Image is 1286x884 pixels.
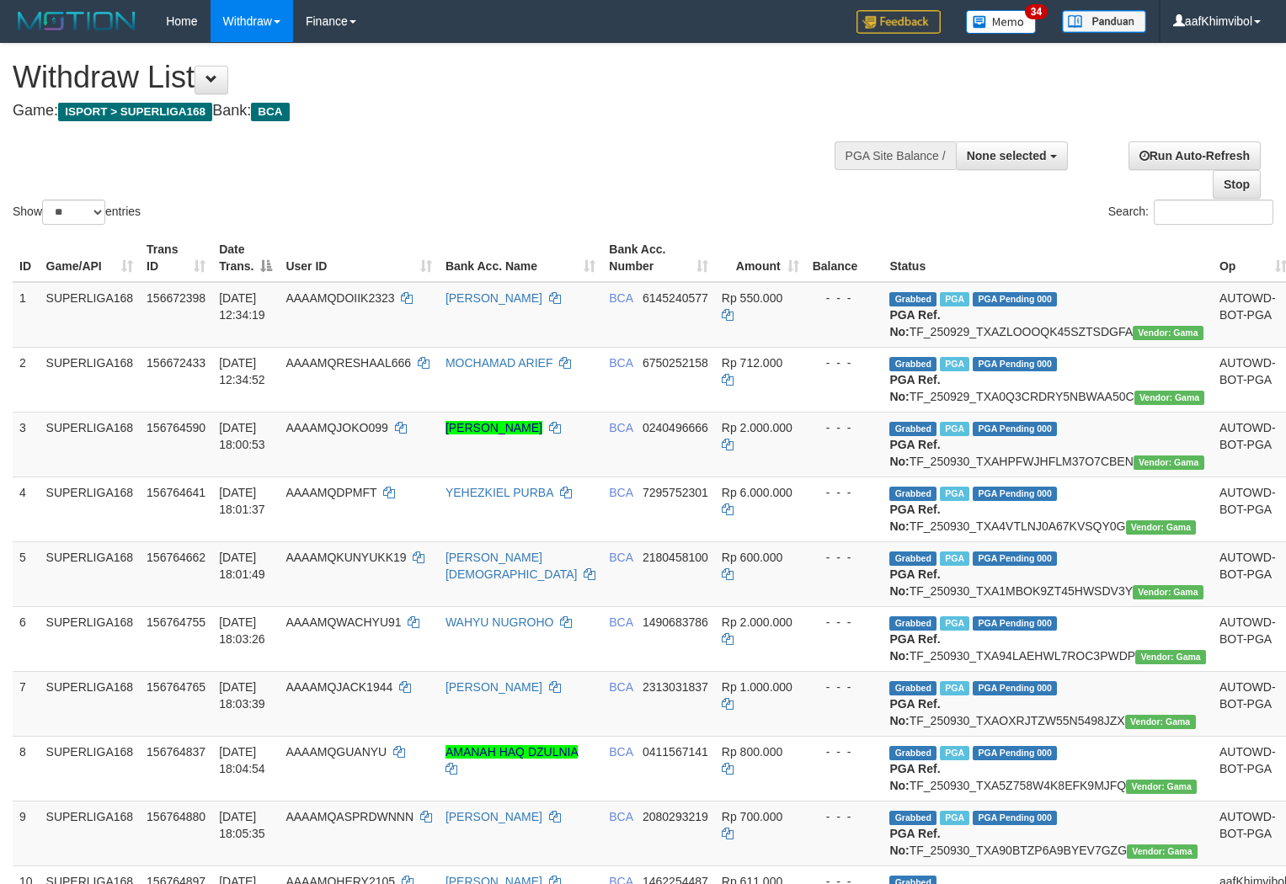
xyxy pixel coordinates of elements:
a: Stop [1213,170,1261,199]
span: Copy 0411567141 to clipboard [643,745,708,759]
th: User ID: activate to sort column ascending [279,234,438,282]
span: Vendor URL: https://trx31.1velocity.biz [1134,391,1205,405]
span: Rp 712.000 [722,356,782,370]
span: [DATE] 18:03:26 [219,615,265,646]
a: Run Auto-Refresh [1129,141,1261,170]
input: Search: [1154,200,1273,225]
span: Vendor URL: https://trx31.1velocity.biz [1135,650,1206,664]
span: 156672433 [147,356,205,370]
h1: Withdraw List [13,61,840,94]
div: - - - [813,484,877,501]
td: SUPERLIGA168 [40,477,141,541]
span: Copy 6750252158 to clipboard [643,356,708,370]
td: 7 [13,671,40,736]
img: Button%20Memo.svg [966,10,1037,34]
span: PGA Pending [973,616,1057,631]
span: Vendor URL: https://trx31.1velocity.biz [1133,326,1203,340]
a: MOCHAMAD ARIEF [446,356,553,370]
span: 34 [1025,4,1048,19]
td: SUPERLIGA168 [40,347,141,412]
b: PGA Ref. No: [889,567,940,598]
td: 1 [13,282,40,348]
div: - - - [813,354,877,371]
img: Feedback.jpg [856,10,941,34]
span: BCA [609,745,632,759]
b: PGA Ref. No: [889,762,940,792]
span: 156764755 [147,615,205,629]
td: TF_250930_TXAOXRJTZW55N5498JZX [883,671,1213,736]
b: PGA Ref. No: [889,697,940,727]
span: BCA [609,291,632,305]
th: Balance [806,234,883,282]
span: BCA [609,356,632,370]
th: Amount: activate to sort column ascending [715,234,806,282]
span: 156764880 [147,810,205,823]
span: ISPORT > SUPERLIGA168 [58,103,212,121]
td: SUPERLIGA168 [40,412,141,477]
img: MOTION_logo.png [13,8,141,34]
span: BCA [609,680,632,694]
span: AAAAMQKUNYUKK19 [285,551,406,564]
div: PGA Site Balance / [835,141,956,170]
span: PGA Pending [973,292,1057,306]
span: 156764641 [147,486,205,499]
span: Grabbed [889,811,936,825]
span: Vendor URL: https://trx31.1velocity.biz [1133,585,1203,599]
td: 8 [13,736,40,801]
span: Vendor URL: https://trx31.1velocity.biz [1126,780,1197,794]
span: Vendor URL: https://trx31.1velocity.biz [1127,844,1198,859]
span: PGA Pending [973,746,1057,760]
div: - - - [813,419,877,436]
select: Showentries [42,200,105,225]
div: - - - [813,290,877,306]
span: Marked by aafsoycanthlai [940,746,969,760]
span: Rp 2.000.000 [722,421,792,434]
span: Rp 550.000 [722,291,782,305]
b: PGA Ref. No: [889,632,940,663]
td: SUPERLIGA168 [40,671,141,736]
a: AMANAH HAQ DZULNIA [446,745,578,759]
td: TF_250930_TXA5Z758W4K8EFK9MJFQ [883,736,1213,801]
span: [DATE] 18:03:39 [219,680,265,711]
span: Grabbed [889,746,936,760]
td: 9 [13,801,40,865]
td: SUPERLIGA168 [40,282,141,348]
th: ID [13,234,40,282]
span: Copy 2080293219 to clipboard [643,810,708,823]
span: Grabbed [889,422,936,436]
span: AAAAMQASPRDWNNN [285,810,414,823]
div: - - - [813,743,877,760]
a: YEHEZKIEL PURBA [446,486,553,499]
td: 6 [13,606,40,671]
span: Copy 2180458100 to clipboard [643,551,708,564]
td: SUPERLIGA168 [40,541,141,606]
span: PGA Pending [973,357,1057,371]
span: Vendor URL: https://trx31.1velocity.biz [1126,520,1197,535]
span: 156764590 [147,421,205,434]
th: Bank Acc. Name: activate to sort column ascending [439,234,602,282]
td: 5 [13,541,40,606]
a: [PERSON_NAME] [446,421,542,434]
span: AAAAMQJOKO099 [285,421,387,434]
td: SUPERLIGA168 [40,801,141,865]
a: WAHYU NUGROHO [446,615,554,629]
b: PGA Ref. No: [889,827,940,857]
b: PGA Ref. No: [889,503,940,533]
a: [PERSON_NAME] [446,810,542,823]
td: TF_250930_TXA1MBOK9ZT45HWSDV3Y [883,541,1213,606]
span: Grabbed [889,616,936,631]
span: Rp 6.000.000 [722,486,792,499]
span: PGA Pending [973,487,1057,501]
a: [PERSON_NAME] [446,291,542,305]
span: BCA [609,810,632,823]
span: BCA [251,103,289,121]
td: TF_250929_TXAZLOOOQK45SZTSDGFA [883,282,1213,348]
span: 156764765 [147,680,205,694]
span: Rp 600.000 [722,551,782,564]
span: AAAAMQDPMFT [285,486,376,499]
span: [DATE] 18:05:35 [219,810,265,840]
label: Show entries [13,200,141,225]
span: [DATE] 18:00:53 [219,421,265,451]
td: TF_250929_TXA0Q3CRDRY5NBWAA50C [883,347,1213,412]
span: Grabbed [889,551,936,566]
